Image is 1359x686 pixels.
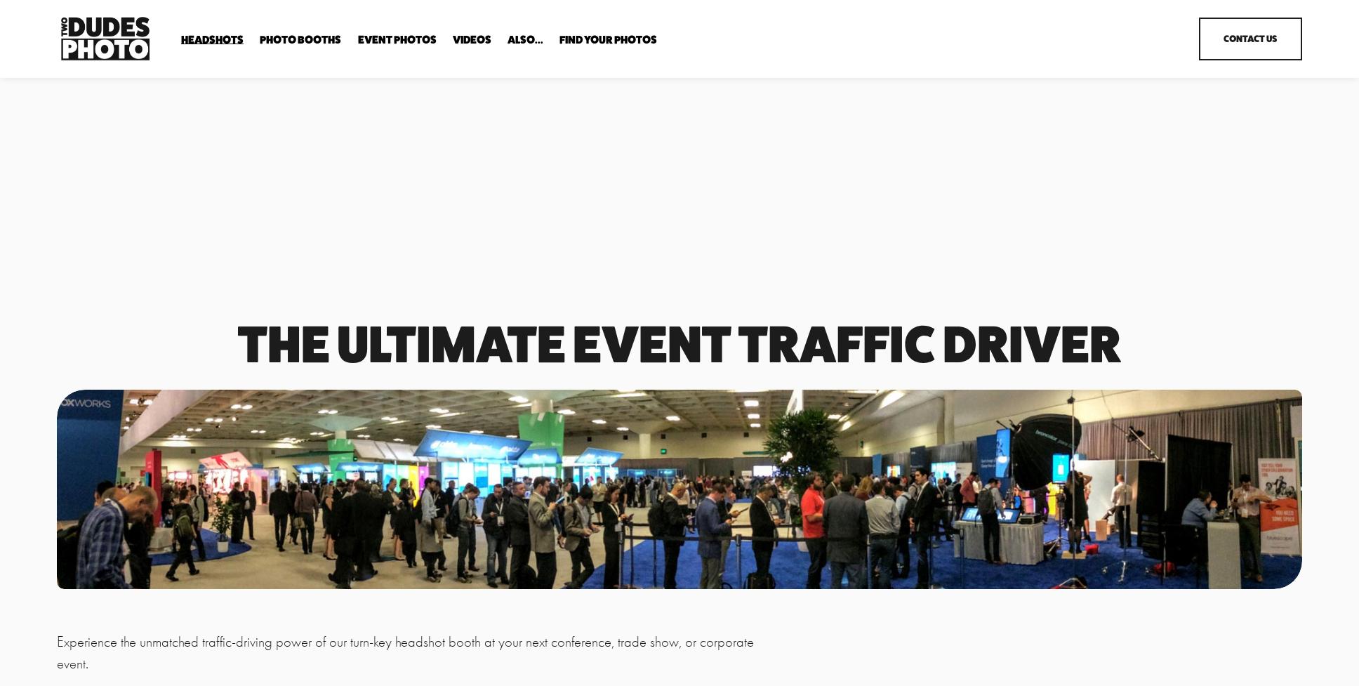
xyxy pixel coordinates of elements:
span: Find Your Photos [559,34,657,46]
a: folder dropdown [508,33,543,46]
span: Photo Booths [260,34,341,46]
img: Two Dudes Photo | Headshots, Portraits &amp; Photo Booths [57,13,154,64]
span: Also... [508,34,543,46]
a: Videos [453,33,491,46]
a: folder dropdown [181,33,244,46]
a: Contact Us [1199,18,1302,61]
p: Experience the unmatched traffic-driving power of our turn-key headshot booth at your next confer... [57,631,780,675]
a: folder dropdown [260,33,341,46]
a: folder dropdown [559,33,657,46]
a: Event Photos [358,33,437,46]
h1: The Ultimate event traffic driver [57,321,1301,368]
span: Headshots [181,34,244,46]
